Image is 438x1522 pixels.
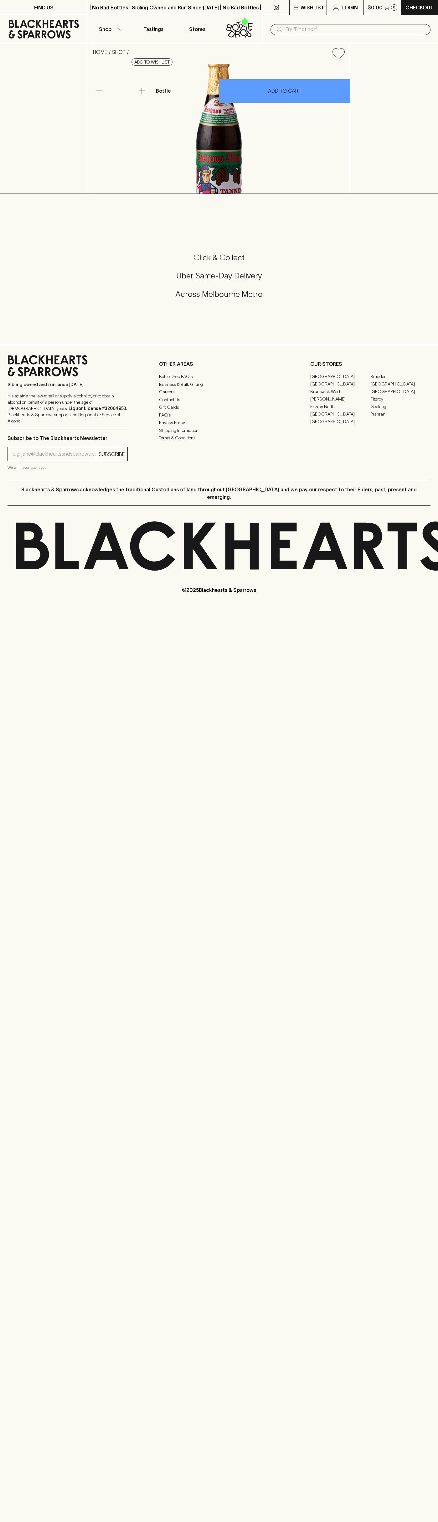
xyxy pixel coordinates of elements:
[12,486,426,501] p: Blackhearts & Sparrows acknowledges the traditional Custodians of land throughout [GEOGRAPHIC_DAT...
[8,464,128,471] p: We will never spam you
[34,4,54,11] p: FIND US
[310,410,370,418] a: [GEOGRAPHIC_DATA]
[96,447,127,461] button: SUBSCRIBE
[88,64,350,194] img: 23429.png
[131,58,173,66] button: Add to wishlist
[219,79,350,103] button: ADD TO CART
[189,25,205,33] p: Stores
[310,418,370,425] a: [GEOGRAPHIC_DATA]
[69,406,126,411] strong: Liquor License #32064953
[310,373,370,380] a: [GEOGRAPHIC_DATA]
[368,4,383,11] p: $0.00
[310,360,430,368] p: OUR STORES
[159,419,279,427] a: Privacy Policy
[159,380,279,388] a: Business & Bulk Gifting
[330,46,347,62] button: Add to wishlist
[8,289,430,299] h5: Across Melbourne Metro
[310,403,370,410] a: Fitzroy North
[370,388,430,395] a: [GEOGRAPHIC_DATA]
[310,388,370,395] a: Brunswick West
[159,404,279,411] a: Gift Cards
[159,396,279,403] a: Contact Us
[268,87,301,95] p: ADD TO CART
[159,373,279,380] a: Bottle Drop FAQ's
[310,395,370,403] a: [PERSON_NAME]
[370,410,430,418] a: Prahran
[175,15,219,43] a: Stores
[159,427,279,434] a: Shipping Information
[342,4,358,11] p: Login
[112,49,126,55] a: SHOP
[153,85,219,97] div: Bottle
[8,381,128,388] p: Sibling owned and run since [DATE]
[88,15,132,43] button: Shop
[370,380,430,388] a: [GEOGRAPHIC_DATA]
[310,380,370,388] a: [GEOGRAPHIC_DATA]
[393,6,395,9] p: 0
[159,360,279,368] p: OTHER AREAS
[159,434,279,442] a: Terms & Conditions
[131,15,175,43] a: Tastings
[286,24,425,34] input: Try "Pinot noir"
[405,4,434,11] p: Checkout
[159,388,279,396] a: Careers
[156,87,171,95] p: Bottle
[8,434,128,442] p: Subscribe to The Blackhearts Newsletter
[8,227,430,332] div: Call to action block
[8,252,430,263] h5: Click & Collect
[8,393,128,424] p: It is against the law to sell or supply alcohol to, or to obtain alcohol on behalf of a person un...
[159,411,279,419] a: FAQ's
[93,49,107,55] a: HOME
[99,25,111,33] p: Shop
[99,450,125,458] p: SUBSCRIBE
[8,271,430,281] h5: Uber Same-Day Delivery
[370,395,430,403] a: Fitzroy
[143,25,163,33] p: Tastings
[370,403,430,410] a: Geelong
[370,373,430,380] a: Braddon
[13,449,96,459] input: e.g. jane@blackheartsandsparrows.com.au
[301,4,324,11] p: Wishlist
